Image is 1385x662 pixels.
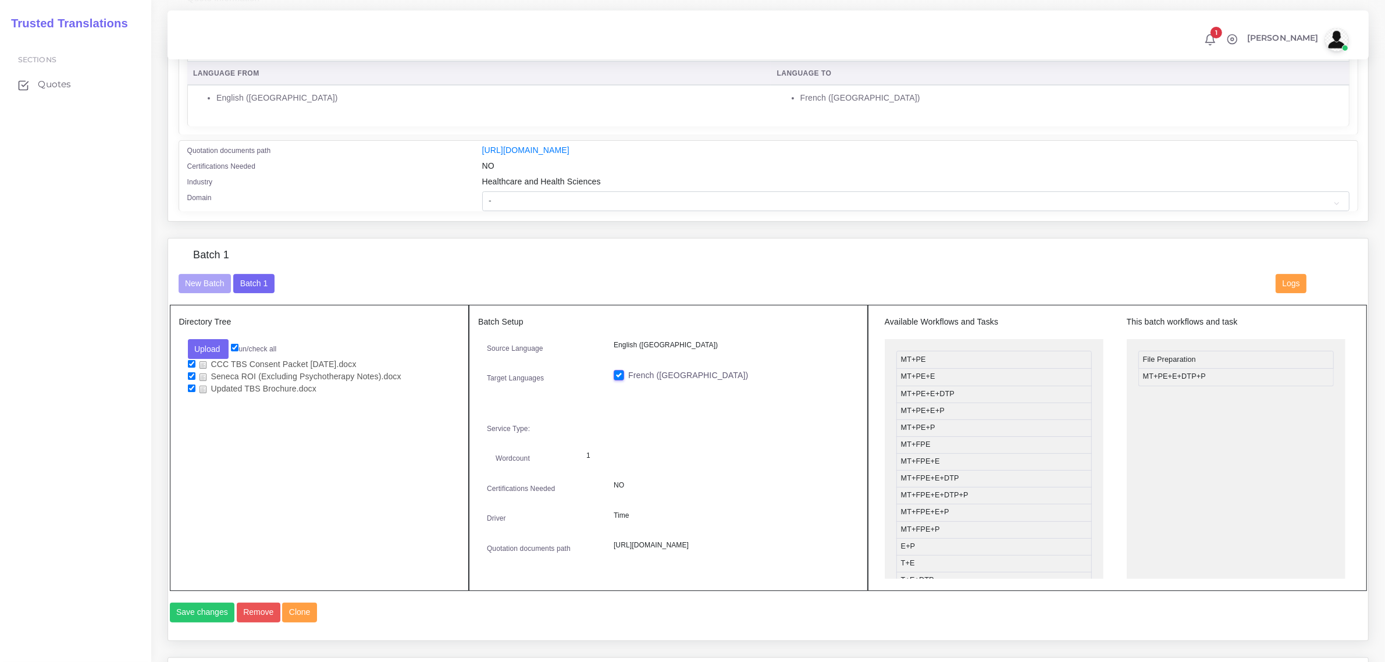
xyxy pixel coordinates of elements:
p: 1 [586,450,841,462]
a: Seneca ROI (Excluding Psychotherapy Notes).docx [195,371,405,382]
input: un/check all [231,344,238,351]
label: Target Languages [487,373,544,383]
label: un/check all [231,344,276,354]
label: Industry [187,177,213,187]
h2: Trusted Translations [3,16,128,30]
label: Quotation documents path [487,543,571,554]
h4: Batch 1 [193,249,229,262]
div: NO [473,160,1358,176]
label: Service Type: [487,423,530,434]
li: MT+PE+P [896,419,1092,437]
li: MT+PE [896,351,1092,369]
label: Source Language [487,343,543,354]
li: MT+PE+E+P [896,403,1092,420]
div: Healthcare and Health Sciences [473,176,1358,191]
a: Updated TBS Brochure.docx [195,383,321,394]
button: Logs [1276,274,1306,294]
button: New Batch [179,274,232,294]
img: avatar [1325,28,1348,51]
button: Upload [188,339,229,359]
a: New Batch [179,278,232,287]
a: CCC TBS Consent Packet [DATE].docx [195,359,361,370]
li: T+E [896,555,1092,572]
button: Save changes [170,603,235,622]
span: 1 [1210,27,1222,38]
li: File Preparation [1138,351,1334,369]
li: English ([GEOGRAPHIC_DATA]) [216,92,765,104]
label: Quotation documents path [187,145,271,156]
span: Logs [1283,279,1300,288]
p: English ([GEOGRAPHIC_DATA]) [614,339,850,351]
li: E+P [896,538,1092,556]
th: Language From [187,62,771,86]
li: MT+FPE+E+DTP+P [896,487,1092,504]
li: MT+FPE+P [896,521,1092,539]
label: Certifications Needed [487,483,556,494]
a: Clone [282,603,319,622]
li: MT+FPE [896,436,1092,454]
label: Certifications Needed [187,161,256,172]
p: Time [614,510,850,522]
li: MT+PE+E+DTP+P [1138,368,1334,386]
label: Driver [487,513,506,524]
li: French ([GEOGRAPHIC_DATA]) [800,92,1343,104]
li: MT+FPE+E+DTP [896,470,1092,487]
span: Quotes [38,78,71,91]
h5: Batch Setup [478,317,859,327]
li: MT+FPE+E+P [896,504,1092,521]
button: Batch 1 [233,274,274,294]
a: Quotes [9,72,143,97]
span: Sections [18,55,56,64]
label: French ([GEOGRAPHIC_DATA]) [628,369,748,382]
li: MT+PE+E+DTP [896,386,1092,403]
a: Remove [237,603,283,622]
button: Clone [282,603,317,622]
h5: This batch workflows and task [1127,317,1345,327]
th: Language To [771,62,1349,86]
a: Trusted Translations [3,14,128,33]
li: T+E+DTP [896,572,1092,589]
h5: Available Workflows and Tasks [885,317,1103,327]
li: MT+FPE+E [896,453,1092,471]
h5: Directory Tree [179,317,460,327]
a: [URL][DOMAIN_NAME] [482,145,569,155]
button: Remove [237,603,280,622]
li: MT+PE+E [896,368,1092,386]
label: Wordcount [496,453,530,464]
p: [URL][DOMAIN_NAME] [614,539,850,551]
a: Batch 1 [233,278,274,287]
a: [PERSON_NAME]avatar [1241,28,1352,51]
a: 1 [1200,33,1220,46]
label: Domain [187,193,212,203]
p: NO [614,479,850,492]
span: [PERSON_NAME] [1247,34,1319,42]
